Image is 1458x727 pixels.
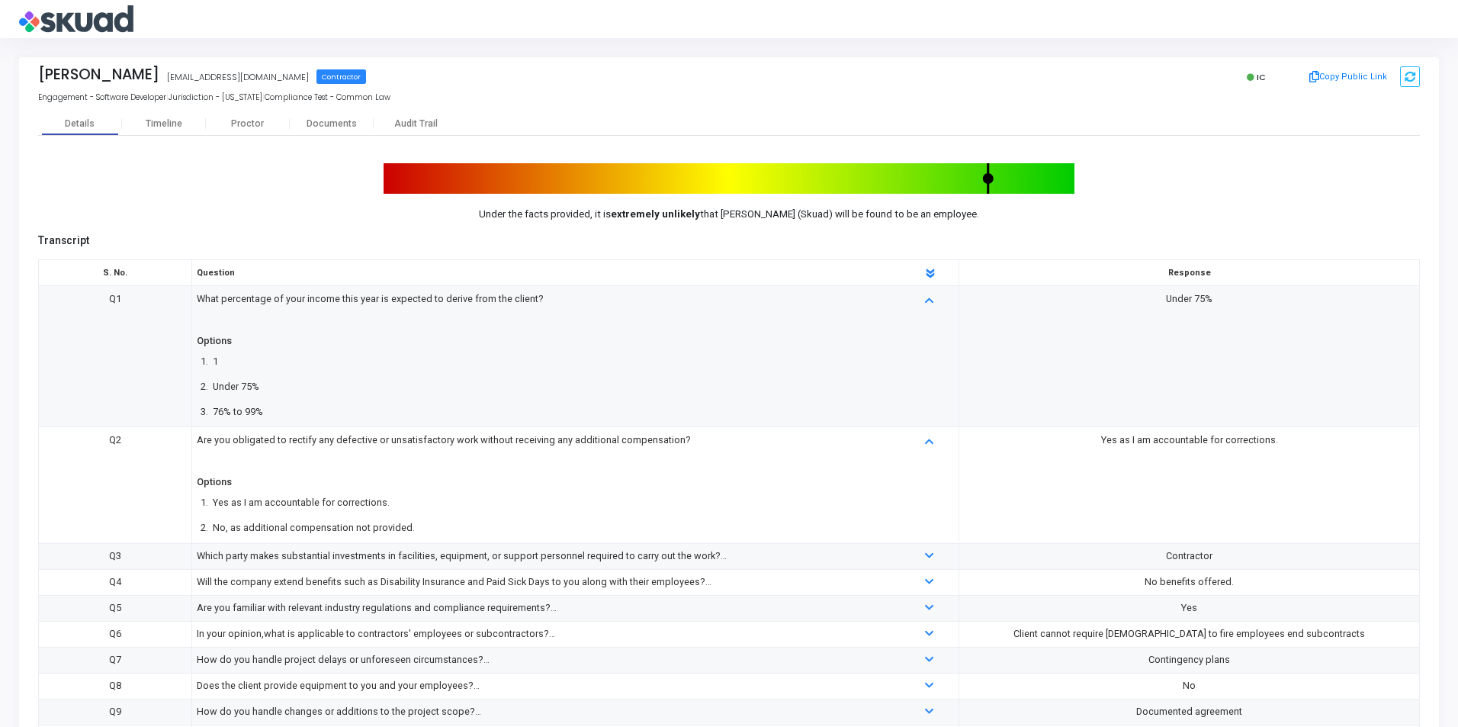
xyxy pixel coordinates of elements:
div: No benefits offered. [964,574,1415,590]
button: Copy Public Link [1305,66,1392,88]
div: Are you familiar with relevant industry regulations and compliance requirements? [197,600,891,616]
td: Q5 [39,595,192,621]
span: | [262,92,265,102]
div: Which party makes substantial investments in facilities, equipment, or support personnel required... [197,548,891,565]
div: How do you handle project delays or unforeseen circumstances? [197,651,891,668]
td: Q1 [39,286,192,427]
div: No, as additional compensation not provided. [213,520,415,536]
div: Yes [964,600,1415,616]
div: Contingency plans [964,651,1415,668]
div: Under 75% [964,291,1415,307]
span: | [166,92,169,102]
span: IC [1257,71,1266,83]
div: 76% to 99% [213,404,263,420]
td: Q9 [39,699,192,725]
span: 2. [197,378,213,395]
td: Q6 [39,621,192,647]
div: Proctor [206,118,290,130]
div: Question [189,265,898,281]
div: What percentage of your income this year is expected to derive from the client? [197,291,891,324]
td: Q3 [39,543,192,569]
div: Client cannot require [DEMOGRAPHIC_DATA] to fire employees end subcontracts [964,626,1415,642]
span: 2. [197,520,213,536]
span: 1. [197,494,213,511]
div: 1 [213,353,218,370]
div: Timeline [146,118,182,130]
div: Details [65,118,95,130]
div: Documented agreement [964,703,1415,720]
div: Engagement - Software Developer Jurisdiction - [US_STATE] Compliance Test - Common Law [38,92,1420,104]
div: [EMAIL_ADDRESS][DOMAIN_NAME] [167,71,309,84]
div: Yes as I am accountable for corrections. [964,432,1415,449]
td: Q4 [39,569,192,595]
div: [PERSON_NAME] [38,66,159,83]
div: Options [197,333,232,349]
span: 3. [197,404,213,420]
div: In your opinion,what is applicable to contractors' employees or subcontractors? [197,626,891,642]
td: Q8 [39,673,192,699]
div: Options [197,474,232,491]
div: Under 75% [213,378,259,395]
div: Documents [290,118,374,130]
td: Q7 [39,647,192,673]
b: extremely unlikely [611,208,700,220]
div: Are you obligated to rectify any defective or unsatisfactory work without receiving any additiona... [197,432,891,465]
p: Under the facts provided, it is that [PERSON_NAME] (Skuad) will be found to be an employee. [384,207,1074,222]
span: 1. [197,353,213,370]
div: Audit Trail [374,118,458,130]
div: Yes as I am accountable for corrections. [213,494,390,511]
span: Contractor [316,69,366,84]
th: Response [959,260,1420,286]
div: Does the client provide equipment to you and your employees? [197,677,891,694]
div: No [964,677,1415,694]
td: Q2 [39,427,192,543]
div: Contractor [964,548,1415,565]
div: Will the company extend benefits such as Disability Insurance and Paid Sick Days to you along wit... [197,574,891,590]
div: How do you handle changes or additions to the project scope? [197,703,891,720]
th: S. No. [39,260,192,286]
h5: Transcript [38,234,1420,247]
img: logo [19,4,133,34]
